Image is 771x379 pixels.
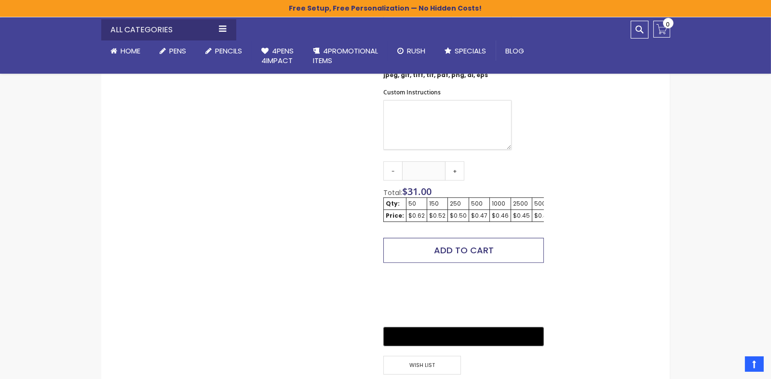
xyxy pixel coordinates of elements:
[471,200,487,208] div: 500
[435,40,496,62] a: Specials
[196,40,252,62] a: Pencils
[383,270,543,320] iframe: PayPal
[691,353,771,379] iframe: Google Customer Reviews
[407,185,432,198] span: 31.00
[407,46,426,56] span: Rush
[434,244,494,256] span: Add to Cart
[408,200,425,208] div: 50
[402,185,432,198] span: $
[101,19,236,40] div: All Categories
[121,46,141,56] span: Home
[313,46,379,65] span: 4PROMOTIONAL ITEMS
[216,46,243,56] span: Pencils
[386,199,400,208] strong: Qty:
[408,212,425,220] div: $0.62
[252,40,304,72] a: 4Pens4impact
[383,161,403,181] a: -
[492,200,509,208] div: 1000
[455,46,487,56] span: Specials
[101,40,150,62] a: Home
[653,21,670,38] a: 0
[383,238,543,263] button: Add to Cart
[170,46,187,56] span: Pens
[383,63,505,78] strong: jpg, jpeg, gif, tiff, tif, pdf, png, ai, eps
[383,356,460,375] span: Wish List
[383,88,441,96] span: Custom Instructions
[666,20,670,29] span: 0
[383,188,402,197] span: Total:
[383,356,463,375] a: Wish List
[450,212,467,220] div: $0.50
[534,212,551,220] div: $0.43
[445,161,464,181] a: +
[534,200,551,208] div: 5000
[496,40,534,62] a: Blog
[506,46,525,56] span: Blog
[388,40,435,62] a: Rush
[150,40,196,62] a: Pens
[513,200,530,208] div: 2500
[429,212,446,220] div: $0.52
[383,327,543,346] button: Buy with GPay
[450,200,467,208] div: 250
[304,40,388,72] a: 4PROMOTIONALITEMS
[386,211,404,220] strong: Price:
[513,212,530,220] div: $0.45
[429,200,446,208] div: 150
[492,212,509,220] div: $0.46
[262,46,294,65] span: 4Pens 4impact
[471,212,487,220] div: $0.47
